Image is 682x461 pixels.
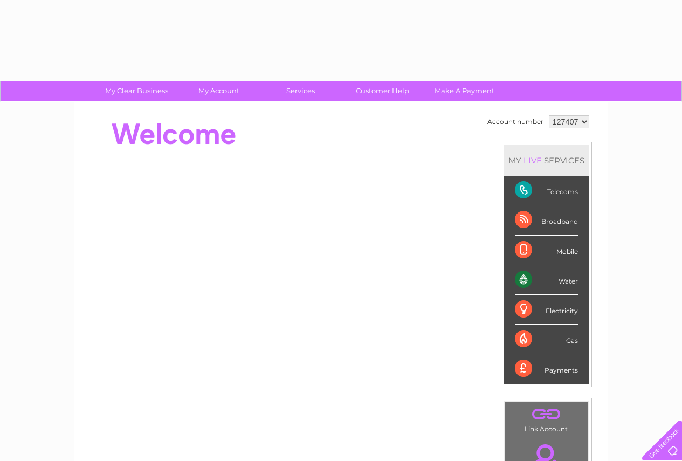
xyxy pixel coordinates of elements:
[515,236,578,265] div: Mobile
[174,81,263,101] a: My Account
[256,81,345,101] a: Services
[515,325,578,354] div: Gas
[515,295,578,325] div: Electricity
[504,145,589,176] div: MY SERVICES
[515,354,578,383] div: Payments
[515,205,578,235] div: Broadband
[515,176,578,205] div: Telecoms
[92,81,181,101] a: My Clear Business
[338,81,427,101] a: Customer Help
[505,402,588,436] td: Link Account
[420,81,509,101] a: Make A Payment
[508,405,585,424] a: .
[485,113,546,131] td: Account number
[515,265,578,295] div: Water
[521,155,544,166] div: LIVE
